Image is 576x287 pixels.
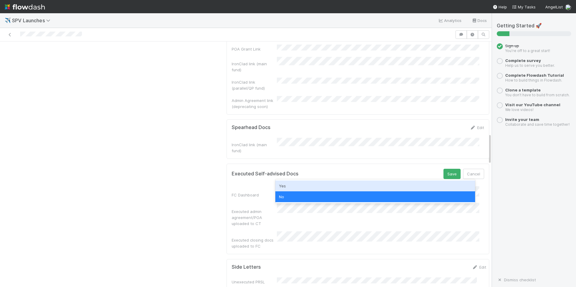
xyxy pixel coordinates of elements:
div: IronClad link (parallel/QP fund) [232,79,277,91]
a: Docs [471,17,487,24]
div: Help [493,4,507,10]
small: Help us to serve you better. [505,63,555,68]
h5: Side Letters [232,264,261,270]
div: No [275,191,475,202]
a: Visit our YouTube channel [505,102,560,107]
h5: Spearhead Docs [232,125,271,131]
div: IronClad link (main fund) [232,61,277,73]
a: My Tasks [512,4,536,10]
a: Edit [472,265,486,270]
div: Executed admin agreement/POA uploaded to CT [232,208,277,227]
img: logo-inverted-e16ddd16eac7371096b0.svg [5,2,45,12]
small: You’re off to a great start! [505,48,550,53]
span: SPV Launches [12,17,53,23]
span: Sign up [505,43,519,48]
div: Executed closing docs uploaded to FC [232,237,277,249]
small: You don’t have to build from scratch. [505,93,570,97]
span: My Tasks [512,5,536,9]
img: avatar_7d33b4c2-6dd7-4bf3-9761-6f087fa0f5c6.png [565,4,571,10]
small: How to build things in Flowdash. [505,78,562,82]
button: Cancel [463,169,484,179]
span: AngelList [545,5,563,9]
small: We love videos! [505,107,534,112]
h5: Executed Self-advised Docs [232,171,299,177]
div: IronClad link (main fund) [232,142,277,154]
div: Unexecuted PRSL [232,279,277,285]
a: Clone a template [505,88,541,92]
small: Collaborate and save time together! [505,122,570,127]
div: FC Dashboard [232,192,277,198]
button: Save [443,169,461,179]
a: Complete Flowdash Tutorial [505,73,564,78]
div: POA Grant Link [232,46,277,52]
a: Dismiss checklist [497,277,536,282]
div: Admin Agreement link (deprecating soon) [232,97,277,110]
a: Complete survey [505,58,541,63]
h5: Getting Started 🚀 [497,23,571,29]
a: Edit [470,125,484,130]
span: ✈️ [5,18,11,23]
a: Analytics [438,17,462,24]
a: Invite your team [505,117,539,122]
div: Yes [275,181,475,191]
